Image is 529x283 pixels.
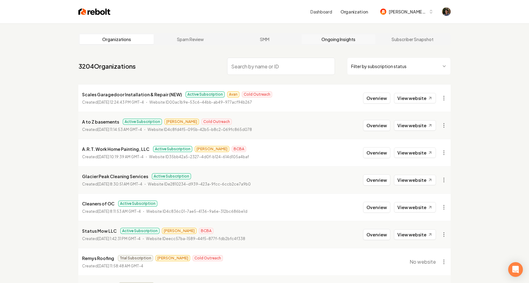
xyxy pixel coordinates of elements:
p: Status Mow LLC [82,227,117,235]
span: Avan [227,91,239,98]
button: Overview [363,229,390,240]
p: Website ID e2810234-d939-423a-9fcc-6ccb2ce7a9b0 [148,181,251,187]
span: Active Subscription [152,173,191,179]
img: Mitchell Stahl [442,7,451,16]
a: Ongoing Insights [302,34,376,44]
span: [PERSON_NAME] [162,228,197,234]
p: Website ID 35bb42a5-2327-4d0f-b124-614d105a4baf [149,154,249,160]
time: [DATE] 8:30:51 AM GMT-4 [98,182,142,186]
a: View website [394,175,436,185]
span: Active Subscription [123,119,162,125]
p: A to Z basements [82,118,119,125]
time: [DATE] 1:42:31 PM GMT-4 [98,236,141,241]
time: [DATE] 11:58:48 AM GMT-4 [98,264,143,268]
p: Created [82,263,143,269]
a: Spam Review [154,34,228,44]
p: Website ID 4c836c01-7ae5-4136-9a6e-312bc686be1d [146,208,247,215]
p: Glacier Peak Cleaning Services [82,173,148,180]
p: Website ID 00ac1b9e-53c6-44bb-ab49-977acf94b267 [149,99,252,105]
a: View website [394,229,436,240]
a: SMM [227,34,302,44]
button: Overview [363,93,390,104]
p: Created [82,127,142,133]
time: [DATE] 8:11:53 AM GMT-4 [98,209,141,214]
div: Open Intercom Messenger [508,262,523,277]
a: Dashboard [310,9,332,15]
a: 3204Organizations [78,62,136,71]
time: [DATE] 12:24:43 PM GMT-4 [98,100,144,105]
span: Active Subscription [118,201,157,207]
time: [DATE] 10:19:39 AM GMT-4 [98,155,144,159]
p: Cleaners of OC [82,200,114,207]
button: Overview [363,174,390,185]
time: [DATE] 11:14:53 AM GMT-4 [98,127,142,132]
span: Active Subscription [186,91,225,98]
span: No website [410,258,436,266]
span: Cold Outreach [201,119,232,125]
p: Created [82,154,144,160]
a: View website [394,120,436,131]
span: [PERSON_NAME] [164,119,199,125]
button: Open user button [442,7,451,16]
span: Active Subscription [153,146,192,152]
button: Overview [363,120,390,131]
span: [PERSON_NAME] [156,255,190,261]
a: Organizations [80,34,154,44]
p: Created [82,236,141,242]
img: Rebolt Logo [78,7,111,16]
button: Overview [363,202,390,213]
span: BCBA [232,146,246,152]
span: Trial Subscription [118,255,153,261]
a: View website [394,147,436,158]
span: Cold Outreach [242,91,272,98]
span: [PERSON_NAME]-62 [389,9,426,15]
span: Cold Outreach [193,255,223,261]
span: Active Subscription [120,228,159,234]
button: Organization [337,6,372,17]
button: Overview [363,147,390,158]
input: Search by name or ID [227,58,335,75]
p: A.R.T. Work Home Painting, LLC [82,145,149,153]
a: Subscriber Snapshot [375,34,449,44]
img: mitchell-62 [380,9,386,15]
p: Scales Garagedoor Installation & Repair (NEW) [82,91,182,98]
a: View website [394,93,436,103]
p: Website ID 4c8fd4f5-095b-42b5-b8c2-069fc865d078 [148,127,252,133]
p: Created [82,181,142,187]
p: Created [82,99,144,105]
span: BCBA [199,228,213,234]
a: View website [394,202,436,212]
p: Website ID eecc57ba-1589-44f5-877f-fdb2bfc4f338 [146,236,245,242]
p: Remys Roofing [82,254,114,262]
p: Created [82,208,141,215]
span: [PERSON_NAME] [195,146,229,152]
